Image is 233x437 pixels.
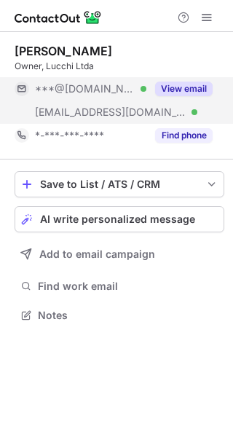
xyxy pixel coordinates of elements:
span: Notes [38,309,218,322]
button: Reveal Button [155,128,213,143]
div: Owner, Lucchi Ltda [15,60,224,73]
button: AI write personalized message [15,206,224,232]
span: Add to email campaign [39,248,155,260]
div: Save to List / ATS / CRM [40,178,199,190]
div: [PERSON_NAME] [15,44,112,58]
span: AI write personalized message [40,213,195,225]
span: ***@[DOMAIN_NAME] [35,82,135,95]
span: [EMAIL_ADDRESS][DOMAIN_NAME] [35,106,186,119]
button: Reveal Button [155,82,213,96]
button: Add to email campaign [15,241,224,267]
span: Find work email [38,280,218,293]
button: Find work email [15,276,224,296]
button: Notes [15,305,224,326]
button: save-profile-one-click [15,171,224,197]
img: ContactOut v5.3.10 [15,9,102,26]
